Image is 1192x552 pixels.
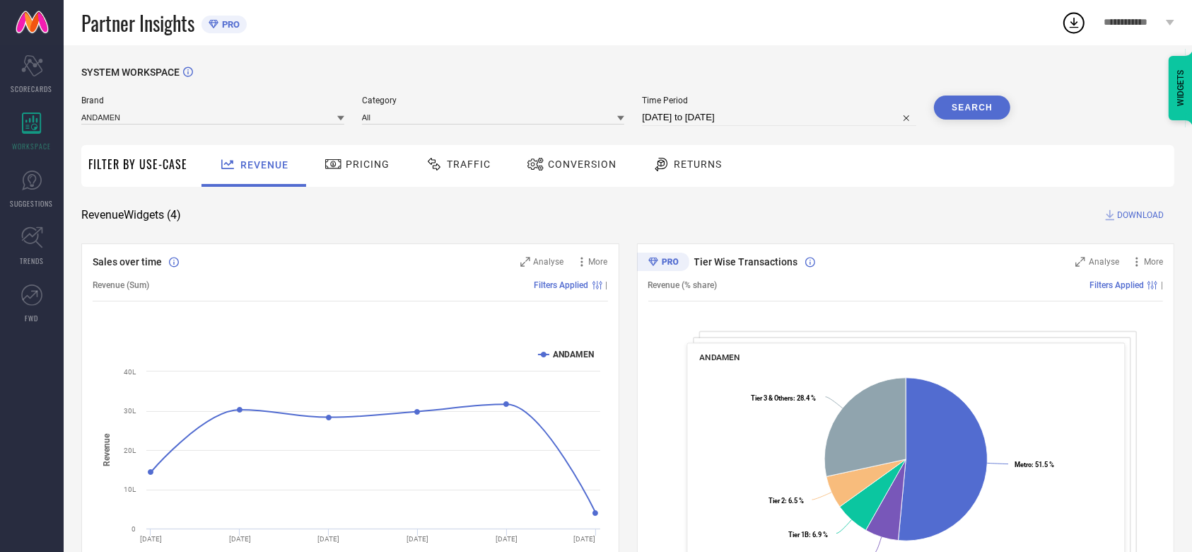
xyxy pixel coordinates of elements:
[11,84,53,94] span: SCORECARDS
[81,96,344,105] span: Brand
[750,394,793,402] tspan: Tier 3 & Others
[124,368,136,376] text: 40L
[553,350,594,360] text: ANDAMEN
[606,280,608,290] span: |
[750,394,815,402] text: : 28.4 %
[1117,208,1164,222] span: DOWNLOAD
[1089,280,1144,290] span: Filters Applied
[648,280,718,290] span: Revenue (% share)
[407,535,428,543] text: [DATE]
[694,256,798,268] span: Tier Wise Transactions
[25,313,39,323] span: FWD
[520,257,530,267] svg: Zoom
[788,531,809,539] tspan: Tier 1B
[534,280,589,290] span: Filters Applied
[1161,280,1163,290] span: |
[81,208,181,222] span: Revenue Widgets ( 4 )
[1014,461,1053,469] text: : 51.5 %
[132,525,136,533] text: 0
[534,257,564,267] span: Analyse
[642,96,916,105] span: Time Period
[362,96,625,105] span: Category
[346,159,390,170] span: Pricing
[11,198,54,209] span: SUGGESTIONS
[934,96,1010,120] button: Search
[573,535,595,543] text: [DATE]
[81,67,180,78] span: SYSTEM WORKSPACE
[1089,257,1119,267] span: Analyse
[637,253,689,274] div: Premium
[102,433,112,466] tspan: Revenue
[1075,257,1085,267] svg: Zoom
[769,498,804,505] text: : 6.5 %
[124,485,136,493] text: 10L
[548,159,617,170] span: Conversion
[788,531,828,539] text: : 6.9 %
[589,257,608,267] span: More
[124,407,136,415] text: 30L
[88,156,187,173] span: Filter By Use-Case
[218,19,240,30] span: PRO
[81,8,194,38] span: Partner Insights
[20,255,44,266] span: TRENDS
[674,159,722,170] span: Returns
[140,535,162,543] text: [DATE]
[318,535,340,543] text: [DATE]
[1014,461,1031,469] tspan: Metro
[240,159,288,171] span: Revenue
[699,352,740,362] span: ANDAMEN
[1061,10,1087,35] div: Open download list
[13,141,52,151] span: WORKSPACE
[93,256,162,268] span: Sales over time
[447,159,491,170] span: Traffic
[124,447,136,454] text: 20L
[769,498,785,505] tspan: Tier 2
[229,535,251,543] text: [DATE]
[93,280,149,290] span: Revenue (Sum)
[1144,257,1163,267] span: More
[496,535,518,543] text: [DATE]
[642,109,916,126] input: Select time period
